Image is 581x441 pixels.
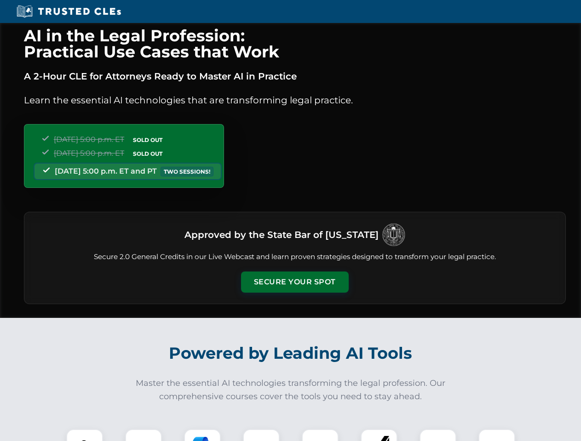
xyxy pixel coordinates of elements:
p: A 2-Hour CLE for Attorneys Ready to Master AI in Practice [24,69,566,84]
p: Secure 2.0 General Credits in our Live Webcast and learn proven strategies designed to transform ... [35,252,554,262]
img: Logo [382,223,405,246]
button: Secure Your Spot [241,271,349,293]
h3: Approved by the State Bar of [US_STATE] [184,226,379,243]
span: SOLD OUT [130,135,166,145]
span: [DATE] 5:00 p.m. ET [54,135,124,144]
h2: Powered by Leading AI Tools [36,337,546,369]
span: [DATE] 5:00 p.m. ET [54,149,124,158]
p: Master the essential AI technologies transforming the legal profession. Our comprehensive courses... [130,377,452,403]
img: Trusted CLEs [14,5,124,18]
span: SOLD OUT [130,149,166,158]
h1: AI in the Legal Profession: Practical Use Cases that Work [24,28,566,60]
p: Learn the essential AI technologies that are transforming legal practice. [24,93,566,107]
